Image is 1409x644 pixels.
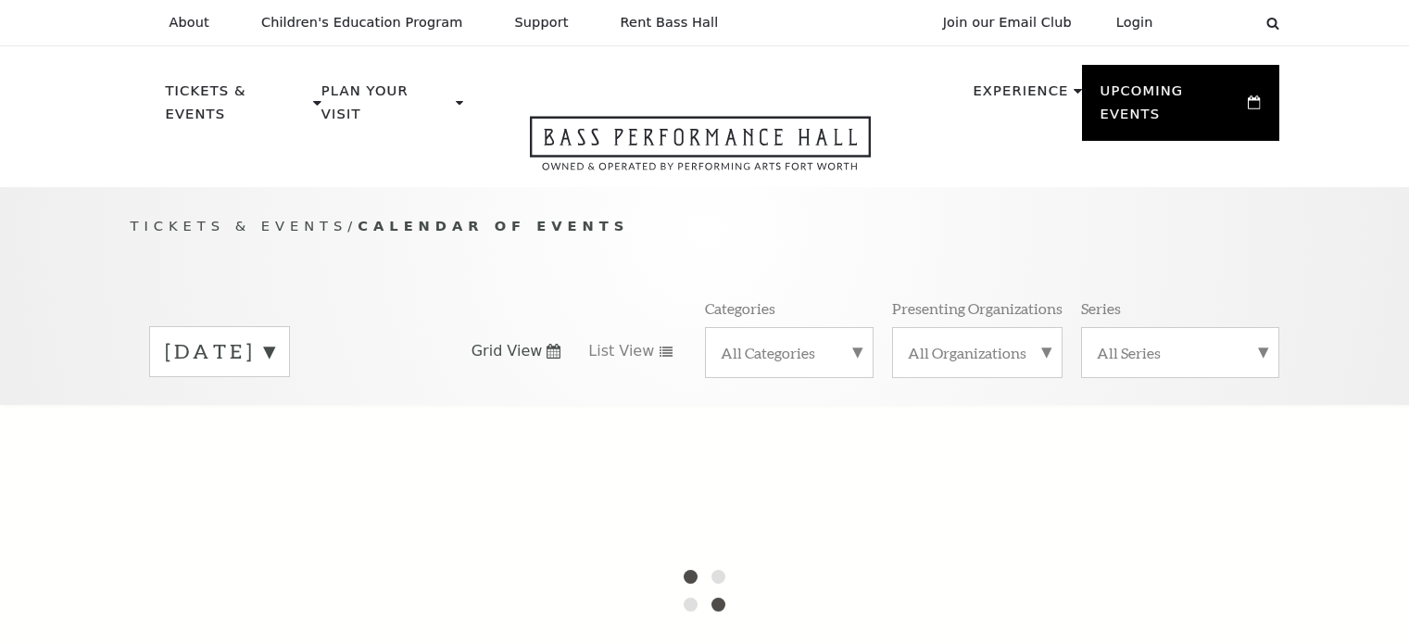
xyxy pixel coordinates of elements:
label: All Organizations [908,343,1047,362]
span: Tickets & Events [131,218,348,234]
p: Categories [705,298,775,318]
p: Rent Bass Hall [621,15,719,31]
p: / [131,215,1279,238]
p: Plan Your Visit [321,80,451,136]
p: Experience [973,80,1068,113]
label: [DATE] [165,337,274,366]
span: Calendar of Events [358,218,629,234]
select: Select: [1183,14,1249,32]
p: Tickets & Events [166,80,309,136]
label: All Categories [721,343,858,362]
span: List View [588,341,654,361]
span: Grid View [472,341,543,361]
label: All Series [1097,343,1264,362]
p: Children's Education Program [261,15,463,31]
p: Upcoming Events [1101,80,1244,136]
p: About [170,15,209,31]
p: Series [1081,298,1121,318]
p: Support [515,15,569,31]
p: Presenting Organizations [892,298,1063,318]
